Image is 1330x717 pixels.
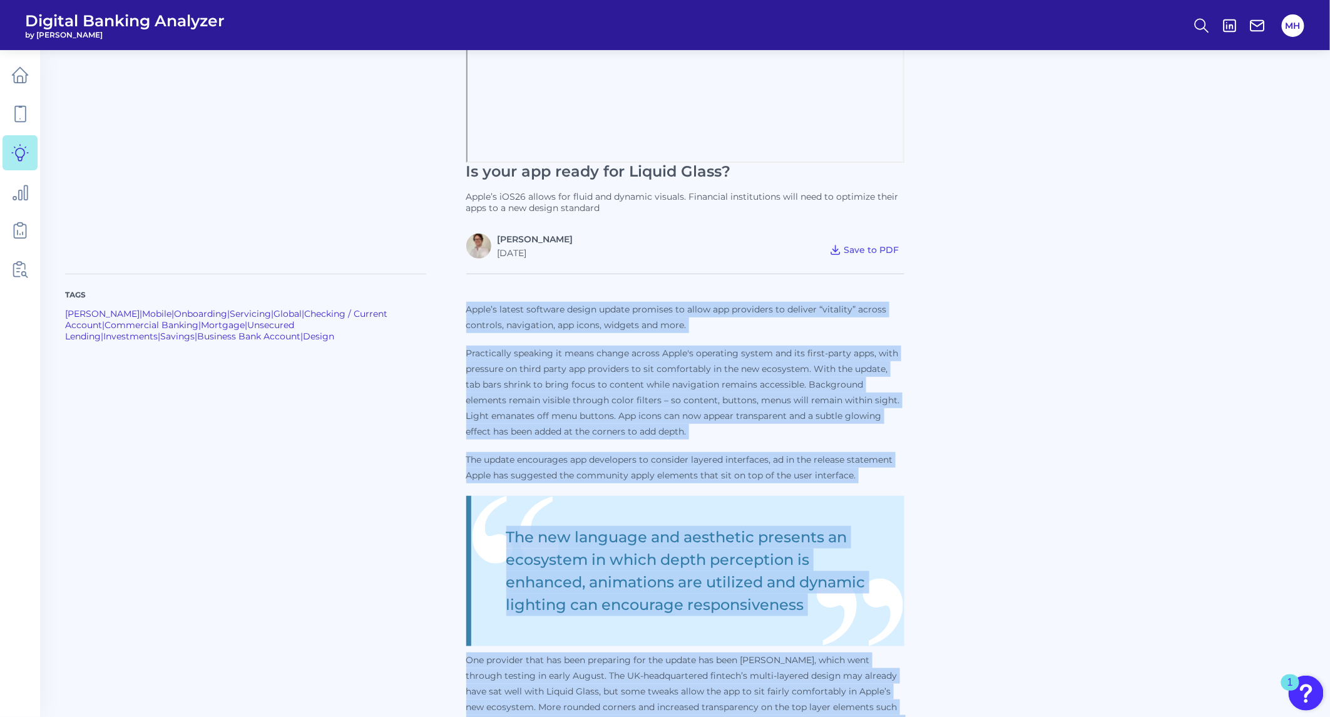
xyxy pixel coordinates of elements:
[65,319,294,342] a: Unsecured Lending
[25,11,225,30] span: Digital Banking Analyzer
[201,319,245,331] a: Mortgage
[303,331,334,342] a: Design
[105,319,198,331] a: Commercial Banking
[302,308,304,319] span: |
[158,331,160,342] span: |
[195,331,197,342] span: |
[198,319,201,331] span: |
[160,331,195,342] a: Savings
[171,308,174,319] span: |
[466,346,904,440] p: Practically speaking it means change across Apple's operating system and its first-party apps, wi...
[1287,683,1293,699] div: 1
[271,308,274,319] span: |
[466,234,491,259] img: MIchael McCaw
[25,30,225,39] span: by [PERSON_NAME]
[498,234,573,245] a: [PERSON_NAME]
[466,496,904,646] blockquote: The new language and aesthetic presents an ecosystem in which depth perception is enhanced, anima...
[140,308,142,319] span: |
[1289,676,1324,711] button: Open Resource Center, 1 new notification
[65,308,140,319] a: [PERSON_NAME]
[466,163,904,181] h1: Is your app ready for Liquid Glass?
[466,191,904,214] p: Apple’s iOS26 allows for fluid and dynamic visuals. Financial institutions will need to optimize ...
[65,289,426,301] p: Tags
[1282,14,1304,37] button: MH
[197,331,300,342] a: Business Bank Account
[101,331,103,342] span: |
[174,308,227,319] a: Onboarding
[466,302,904,333] p: Apple’s latest software design update promises to allow app providers to deliver “vitality” acros...
[300,331,303,342] span: |
[498,247,573,259] div: [DATE]
[102,319,105,331] span: |
[142,308,171,319] a: Mobile
[65,308,387,331] a: Checking / Current Account
[274,308,302,319] a: Global
[230,308,271,319] a: Servicing
[245,319,247,331] span: |
[103,331,158,342] a: Investments
[227,308,230,319] span: |
[844,244,899,255] span: Save to PDF
[466,452,904,483] p: The update encourages app developers to consider layered interfaces, ad in the release statement ...
[824,241,904,259] button: Save to PDF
